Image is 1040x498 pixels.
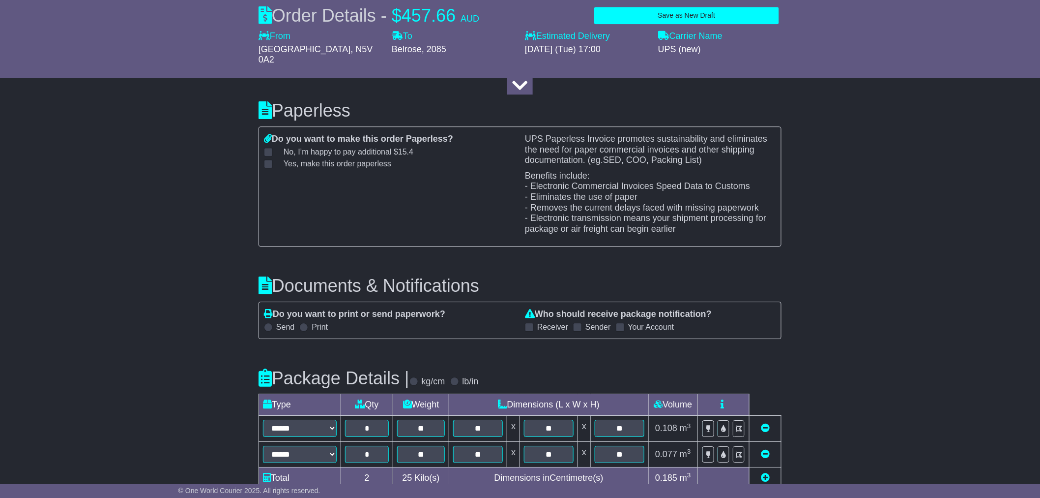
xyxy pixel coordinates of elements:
h3: Documents & Notifications [259,276,781,296]
h3: Package Details | [259,369,409,388]
div: Order Details - [259,5,479,26]
td: Volume [648,394,697,416]
label: Receiver [537,322,568,332]
label: Estimated Delivery [525,31,648,42]
a: Remove this item [761,423,770,433]
td: Dimensions (L x W x H) [449,394,649,416]
span: , I’m happy to pay additional $ [293,148,413,156]
label: Send [276,322,294,332]
label: Your Account [628,322,674,332]
div: [DATE] (Tue) 17:00 [525,44,648,55]
label: To [392,31,412,42]
label: Do you want to make this order Paperless? [264,134,453,145]
span: m [680,423,691,433]
h3: Paperless [259,101,781,121]
span: , N5V 0A2 [259,44,373,65]
span: [GEOGRAPHIC_DATA] [259,44,350,54]
label: Print [312,322,328,332]
span: Belrose [392,44,422,54]
span: m [680,449,691,459]
p: UPS Paperless Invoice promotes sustainability and eliminates the need for paper commercial invoic... [525,134,776,166]
a: Add new item [761,473,770,483]
td: Kilo(s) [393,467,449,489]
sup: 3 [687,448,691,455]
span: No [284,148,413,156]
a: Remove this item [761,449,770,459]
sup: 3 [687,471,691,479]
button: Save as New Draft [594,7,779,24]
div: UPS (new) [658,44,781,55]
span: , 2085 [422,44,446,54]
label: Do you want to print or send paperwork? [264,309,445,320]
span: 0.108 [655,423,677,433]
td: Dimensions in Centimetre(s) [449,467,649,489]
span: © One World Courier 2025. All rights reserved. [178,487,320,495]
td: x [507,441,520,467]
label: Carrier Name [658,31,722,42]
span: $ [392,5,402,26]
sup: 3 [687,422,691,430]
td: Type [259,394,341,416]
label: Who should receive package notification? [525,309,712,320]
label: From [259,31,290,42]
label: Sender [585,322,611,332]
td: x [578,416,591,441]
label: kg/cm [422,376,445,387]
td: Weight [393,394,449,416]
span: 25 [403,473,412,483]
p: Benefits include: - Electronic Commercial Invoices Speed Data to Customs - Eliminates the use of ... [525,171,776,235]
span: 0.185 [655,473,677,483]
span: 0.077 [655,449,677,459]
td: x [507,416,520,441]
span: 15.4 [398,148,413,156]
label: Yes, make this order paperless [271,159,391,168]
span: AUD [461,14,479,24]
td: x [578,441,591,467]
td: Qty [341,394,393,416]
span: m [680,473,691,483]
span: 457.66 [402,5,456,26]
label: lb/in [462,376,479,387]
td: 2 [341,467,393,489]
td: Total [259,467,341,489]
